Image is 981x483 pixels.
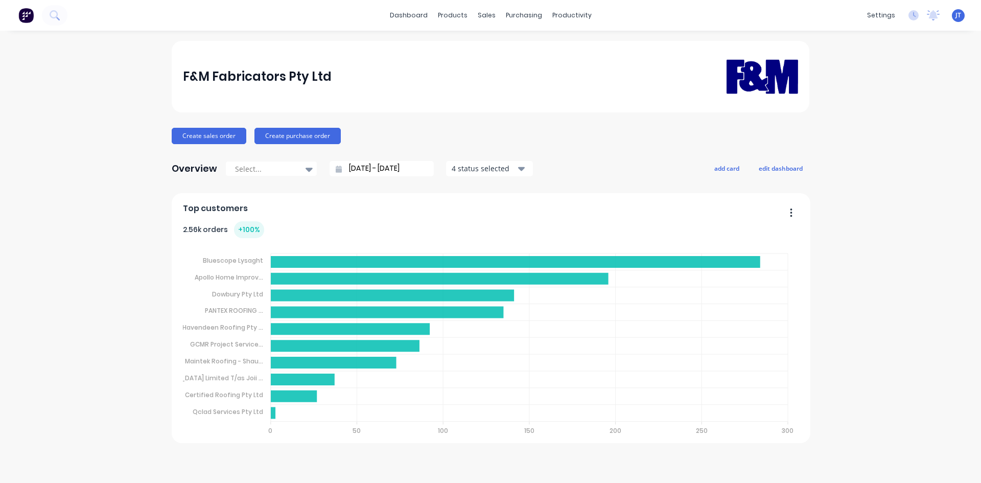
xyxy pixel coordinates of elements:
div: 2.56k orders [183,221,264,238]
button: Create purchase order [254,128,341,144]
div: settings [862,8,900,23]
button: add card [708,162,746,175]
tspan: 50 [353,426,361,435]
tspan: Certified Roofing Pty Ltd [185,390,263,399]
img: F&M Fabricators Pty Ltd [727,44,798,108]
tspan: PANTEX ROOFING ... [205,306,263,315]
div: + 100 % [234,221,264,238]
div: productivity [547,8,597,23]
div: F&M Fabricators Pty Ltd [183,66,332,87]
button: 4 status selected [446,161,533,176]
span: JT [955,11,961,20]
div: 4 status selected [452,163,516,174]
tspan: GCMR Project Service... [190,340,263,349]
div: products [433,8,473,23]
tspan: Dowbury Pty Ltd [212,289,263,298]
tspan: 100 [438,426,448,435]
a: dashboard [385,8,433,23]
tspan: Apollo Home Improv... [195,273,263,282]
tspan: 200 [610,426,621,435]
button: edit dashboard [752,162,809,175]
tspan: 300 [782,426,794,435]
div: purchasing [501,8,547,23]
tspan: Qclad Services Pty Ltd [193,407,263,416]
div: sales [473,8,501,23]
tspan: Bluescope Lysaght [203,256,263,265]
span: Top customers [183,202,248,215]
img: Factory [18,8,34,23]
tspan: 250 [696,426,708,435]
tspan: 150 [524,426,534,435]
div: Overview [172,158,217,179]
tspan: 0 [268,426,272,435]
tspan: [DEMOGRAPHIC_DATA] Limited T/as Joii ... [133,374,263,382]
tspan: Maintek Roofing - Shau... [185,357,263,365]
button: Create sales order [172,128,246,144]
tspan: Havendeen Roofing Pty ... [182,323,263,332]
